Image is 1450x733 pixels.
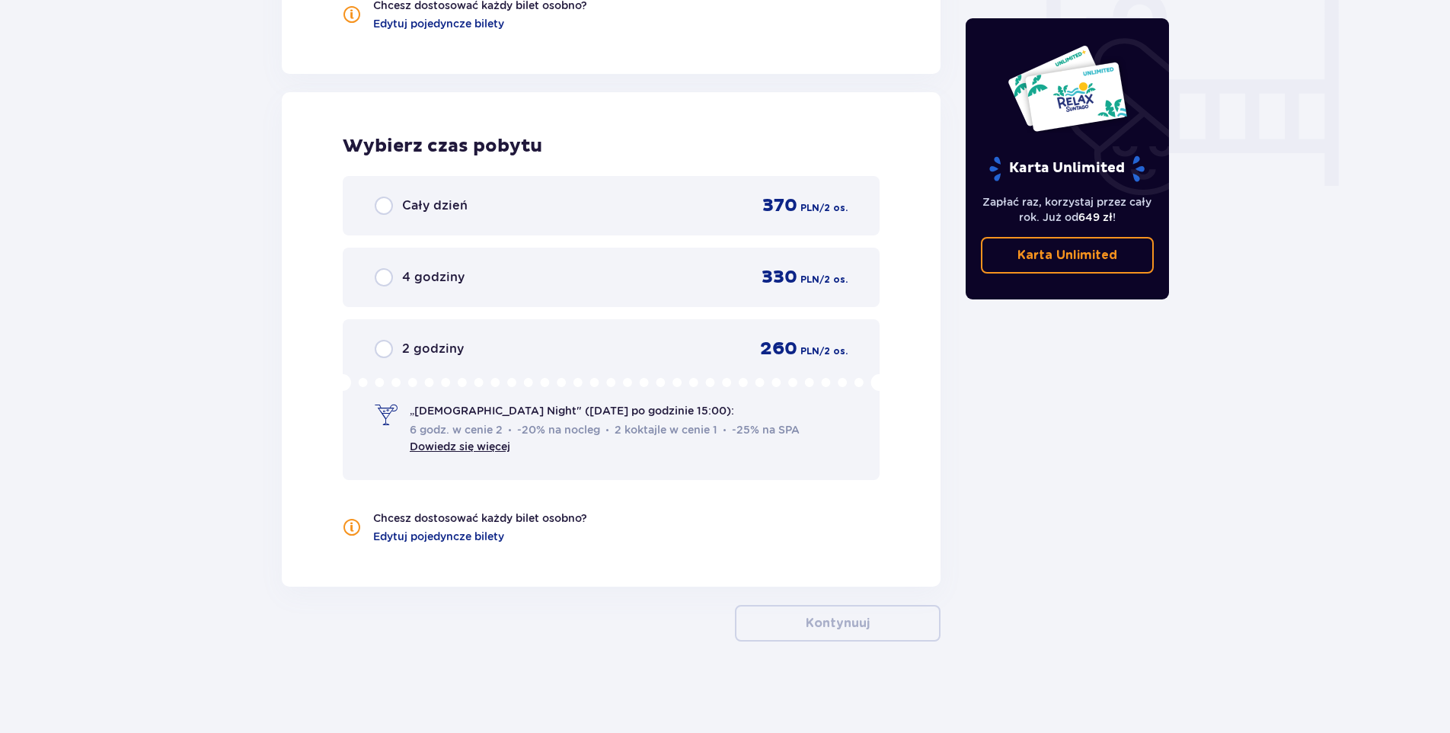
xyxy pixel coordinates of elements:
a: Edytuj pojedyncze bilety [373,16,504,31]
span: / 2 os. [819,273,848,286]
p: Kontynuuj [806,615,870,632]
span: -25% na SPA [723,422,800,437]
p: Karta Unlimited [988,155,1146,182]
span: 260 [760,338,797,360]
a: Edytuj pojedyncze bilety [373,529,504,544]
span: 2 godziny [402,341,464,357]
span: 4 godziny [402,269,465,286]
p: Chcesz dostosować każdy bilet osobno? [373,511,587,526]
span: 370 [762,194,797,217]
span: 330 [762,266,797,289]
span: PLN [800,201,819,215]
h2: Wybierz czas pobytu [343,135,880,158]
span: -20% na nocleg [509,422,600,437]
p: Zapłać raz, korzystaj przez cały rok. Już od ! [981,194,1155,225]
a: Dowiedz się więcej [410,440,510,453]
span: PLN [800,344,819,358]
span: 649 zł [1078,211,1113,223]
span: / 2 os. [819,344,848,358]
span: / 2 os. [819,201,848,215]
button: Kontynuuj [735,605,941,642]
span: 2 koktajle w cenie 1 [606,422,717,437]
span: Cały dzień [402,197,468,214]
span: 6 godz. w cenie 2 [410,422,503,437]
span: PLN [800,273,819,286]
img: Dwie karty całoroczne do Suntago z napisem 'UNLIMITED RELAX', na białym tle z tropikalnymi liśćmi... [1007,44,1128,133]
p: Karta Unlimited [1017,247,1117,264]
span: „[DEMOGRAPHIC_DATA] Night" ([DATE] po godzinie 15:00): [410,403,734,418]
a: Karta Unlimited [981,237,1155,274]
